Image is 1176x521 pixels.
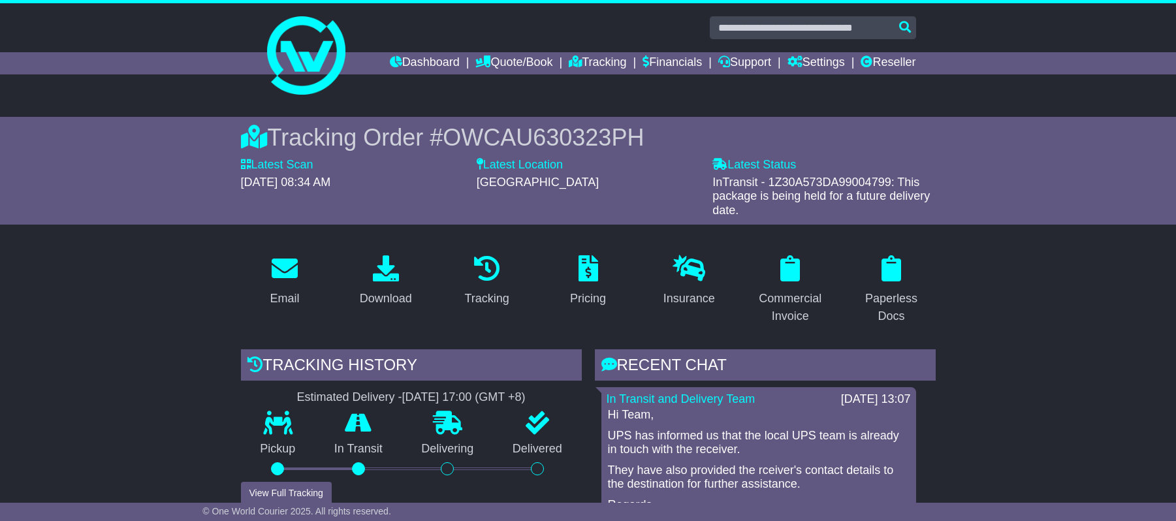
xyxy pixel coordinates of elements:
a: Paperless Docs [848,251,936,330]
div: Estimated Delivery - [241,390,582,405]
div: Tracking Order # [241,123,936,151]
a: Quote/Book [475,52,552,74]
label: Latest Location [477,158,563,172]
a: Reseller [861,52,915,74]
label: Latest Scan [241,158,313,172]
span: OWCAU630323PH [443,124,644,151]
a: Tracking [569,52,626,74]
p: In Transit [315,442,402,456]
a: Tracking [456,251,517,312]
span: © One World Courier 2025. All rights reserved. [202,506,391,516]
button: View Full Tracking [241,482,332,505]
div: Tracking history [241,349,582,385]
div: Paperless Docs [856,290,927,325]
p: Regards [608,498,910,513]
div: Insurance [663,290,715,308]
p: Pickup [241,442,315,456]
a: Email [261,251,308,312]
label: Latest Status [712,158,796,172]
span: [DATE] 08:34 AM [241,176,331,189]
a: Download [351,251,421,312]
a: Pricing [562,251,614,312]
a: In Transit and Delivery Team [607,392,755,405]
div: Email [270,290,299,308]
div: Commercial Invoice [755,290,826,325]
div: RECENT CHAT [595,349,936,385]
p: They have also provided the rceiver's contact details to the destination for further assistance. [608,464,910,492]
div: Pricing [570,290,606,308]
p: Delivered [493,442,582,456]
div: Tracking [464,290,509,308]
p: Hi Team, [608,408,910,422]
span: InTransit - 1Z30A573DA99004799: This package is being held for a future delivery date. [712,176,930,217]
a: Insurance [655,251,723,312]
a: Support [718,52,771,74]
div: [DATE] 13:07 [841,392,911,407]
a: Settings [787,52,845,74]
span: [GEOGRAPHIC_DATA] [477,176,599,189]
a: Financials [643,52,702,74]
div: [DATE] 17:00 (GMT +8) [402,390,526,405]
p: UPS has informed us that the local UPS team is already in touch with the receiver. [608,429,910,457]
p: Delivering [402,442,494,456]
a: Commercial Invoice [746,251,834,330]
a: Dashboard [390,52,460,74]
div: Download [360,290,412,308]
